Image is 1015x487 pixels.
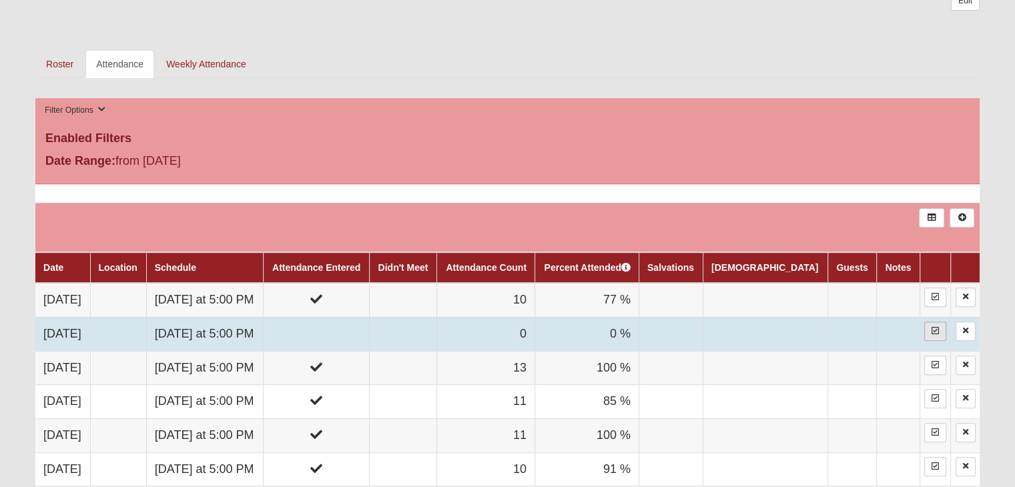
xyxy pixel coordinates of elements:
a: Delete [956,288,976,307]
a: Enter Attendance [924,288,946,307]
a: Export to Excel [919,208,944,227]
a: Didn't Meet [378,262,428,273]
a: Date [43,262,63,273]
td: [DATE] [35,317,90,351]
a: Schedule [155,262,196,273]
td: [DATE] at 5:00 PM [146,452,263,486]
a: Enter Attendance [924,356,946,375]
td: 13 [436,351,535,385]
th: Salvations [639,252,703,283]
td: 85 % [535,385,639,419]
th: Guests [828,252,877,283]
a: Attendance Count [446,262,527,273]
td: [DATE] [35,351,90,385]
a: Weekly Attendance [155,50,257,78]
a: Attendance Entered [272,262,360,273]
td: [DATE] [35,283,90,317]
td: [DATE] [35,419,90,453]
a: Percent Attended [545,262,631,273]
td: 0 % [535,317,639,351]
a: Delete [956,457,976,476]
button: Filter Options [41,103,109,117]
td: 77 % [535,283,639,317]
a: Enter Attendance [924,389,946,408]
td: [DATE] at 5:00 PM [146,317,263,351]
td: 11 [436,419,535,453]
a: Alt+N [950,208,974,227]
td: 11 [436,385,535,419]
a: Enter Attendance [924,423,946,442]
td: 10 [436,283,535,317]
a: Location [99,262,137,273]
a: Enter Attendance [924,457,946,476]
div: from [DATE] [35,152,350,173]
h4: Enabled Filters [45,131,970,146]
a: Delete [956,423,976,442]
a: Attendance [85,50,154,78]
td: 91 % [535,452,639,486]
a: Enter Attendance [924,322,946,341]
a: Delete [956,356,976,375]
td: 10 [436,452,535,486]
a: Delete [956,322,976,341]
a: Notes [885,262,911,273]
td: [DATE] at 5:00 PM [146,419,263,453]
td: 0 [436,317,535,351]
td: [DATE] at 5:00 PM [146,385,263,419]
td: [DATE] at 5:00 PM [146,351,263,385]
td: 100 % [535,419,639,453]
td: 100 % [535,351,639,385]
label: Date Range: [45,152,115,170]
td: [DATE] [35,385,90,419]
td: [DATE] at 5:00 PM [146,283,263,317]
th: [DEMOGRAPHIC_DATA] [703,252,827,283]
a: Roster [35,50,84,78]
td: [DATE] [35,452,90,486]
a: Delete [956,389,976,408]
